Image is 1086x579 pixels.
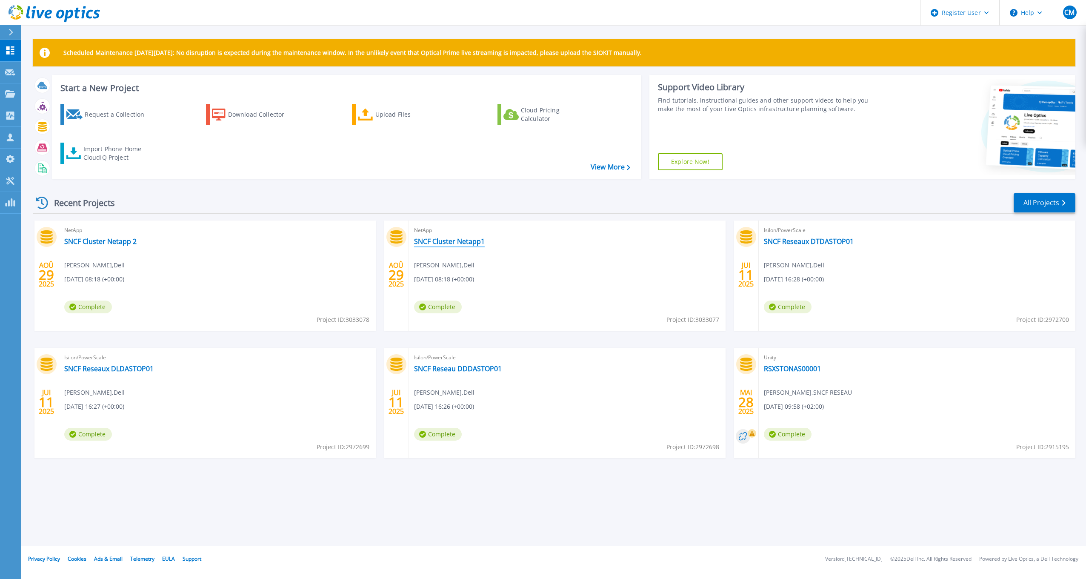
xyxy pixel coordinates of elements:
[414,402,474,411] span: [DATE] 16:26 (+00:00)
[764,237,854,246] a: SNCF Reseaux DTDASTOP01
[317,442,369,452] span: Project ID: 2972699
[39,398,54,406] span: 11
[68,555,86,562] a: Cookies
[414,275,474,284] span: [DATE] 08:18 (+00:00)
[63,49,642,56] p: Scheduled Maintenance [DATE][DATE]: No disruption is expected during the maintenance window. In t...
[414,237,485,246] a: SNCF Cluster Netapp1
[162,555,175,562] a: EULA
[414,364,502,373] a: SNCF Reseau DDDASTOP01
[375,106,443,123] div: Upload Files
[738,387,754,418] div: MAI 2025
[591,163,630,171] a: View More
[38,259,54,290] div: AOÛ 2025
[764,353,1070,362] span: Unity
[83,145,150,162] div: Import Phone Home CloudIQ Project
[414,428,462,441] span: Complete
[317,315,369,324] span: Project ID: 3033078
[658,153,723,170] a: Explore Now!
[28,555,60,562] a: Privacy Policy
[738,259,754,290] div: JUI 2025
[414,226,720,235] span: NetApp
[764,428,812,441] span: Complete
[60,83,630,93] h3: Start a New Project
[94,555,123,562] a: Ads & Email
[39,271,54,278] span: 29
[352,104,447,125] a: Upload Files
[1016,315,1069,324] span: Project ID: 2972700
[497,104,592,125] a: Cloud Pricing Calculator
[389,271,404,278] span: 29
[64,402,124,411] span: [DATE] 16:27 (+00:00)
[979,556,1078,562] li: Powered by Live Optics, a Dell Technology
[738,398,754,406] span: 28
[414,301,462,313] span: Complete
[738,271,754,278] span: 11
[414,261,474,270] span: [PERSON_NAME] , Dell
[130,555,154,562] a: Telemetry
[890,556,972,562] li: © 2025 Dell Inc. All Rights Reserved
[764,301,812,313] span: Complete
[85,106,153,123] div: Request a Collection
[64,301,112,313] span: Complete
[764,364,821,373] a: RSXSTONAS00001
[414,353,720,362] span: Isilon/PowerScale
[64,261,125,270] span: [PERSON_NAME] , Dell
[388,259,404,290] div: AOÛ 2025
[64,226,371,235] span: NetApp
[64,237,137,246] a: SNCF Cluster Netapp 2
[764,261,824,270] span: [PERSON_NAME] , Dell
[658,82,878,93] div: Support Video Library
[666,315,719,324] span: Project ID: 3033077
[64,353,371,362] span: Isilon/PowerScale
[206,104,301,125] a: Download Collector
[521,106,589,123] div: Cloud Pricing Calculator
[228,106,296,123] div: Download Collector
[414,388,474,397] span: [PERSON_NAME] , Dell
[64,364,154,373] a: SNCF Reseaux DLDASTOP01
[1064,9,1075,16] span: CM
[183,555,201,562] a: Support
[389,398,404,406] span: 11
[1014,193,1075,212] a: All Projects
[764,402,824,411] span: [DATE] 09:58 (+02:00)
[764,388,852,397] span: [PERSON_NAME] , SNCF RESEAU
[33,192,126,213] div: Recent Projects
[60,104,155,125] a: Request a Collection
[825,556,883,562] li: Version: [TECHNICAL_ID]
[666,442,719,452] span: Project ID: 2972698
[64,388,125,397] span: [PERSON_NAME] , Dell
[38,387,54,418] div: JUI 2025
[1016,442,1069,452] span: Project ID: 2915195
[64,275,124,284] span: [DATE] 08:18 (+00:00)
[64,428,112,441] span: Complete
[764,275,824,284] span: [DATE] 16:28 (+00:00)
[764,226,1070,235] span: Isilon/PowerScale
[658,96,878,113] div: Find tutorials, instructional guides and other support videos to help you make the most of your L...
[388,387,404,418] div: JUI 2025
